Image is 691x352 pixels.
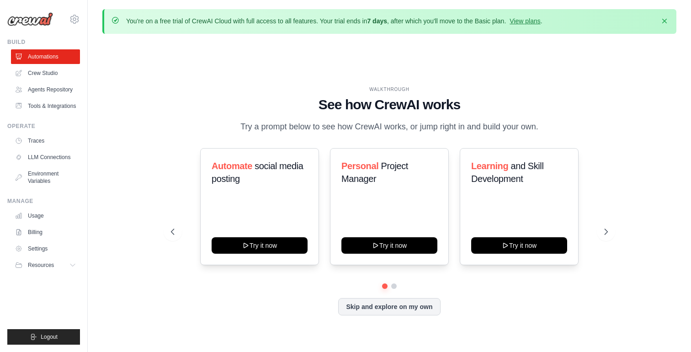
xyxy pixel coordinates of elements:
a: LLM Connections [11,150,80,165]
a: Agents Repository [11,82,80,97]
span: Personal [341,161,378,171]
a: Environment Variables [11,166,80,188]
button: Resources [11,258,80,272]
span: Project Manager [341,161,408,184]
button: Logout [7,329,80,345]
span: Learning [471,161,508,171]
a: View plans [510,17,540,25]
a: Crew Studio [11,66,80,80]
button: Try it now [212,237,308,254]
a: Tools & Integrations [11,99,80,113]
button: Try it now [471,237,567,254]
img: Logo [7,12,53,26]
a: Billing [11,225,80,240]
a: Automations [11,49,80,64]
div: Manage [7,197,80,205]
p: Try a prompt below to see how CrewAI works, or jump right in and build your own. [236,120,543,133]
a: Settings [11,241,80,256]
strong: 7 days [367,17,387,25]
span: Logout [41,333,58,341]
a: Usage [11,208,80,223]
div: Build [7,38,80,46]
span: social media posting [212,161,303,184]
span: Resources [28,261,54,269]
p: You're on a free trial of CrewAI Cloud with full access to all features. Your trial ends in , aft... [126,16,542,26]
div: WALKTHROUGH [171,86,608,93]
div: Operate [7,123,80,130]
h1: See how CrewAI works [171,96,608,113]
button: Try it now [341,237,437,254]
a: Traces [11,133,80,148]
button: Skip and explore on my own [338,298,440,315]
span: Automate [212,161,252,171]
